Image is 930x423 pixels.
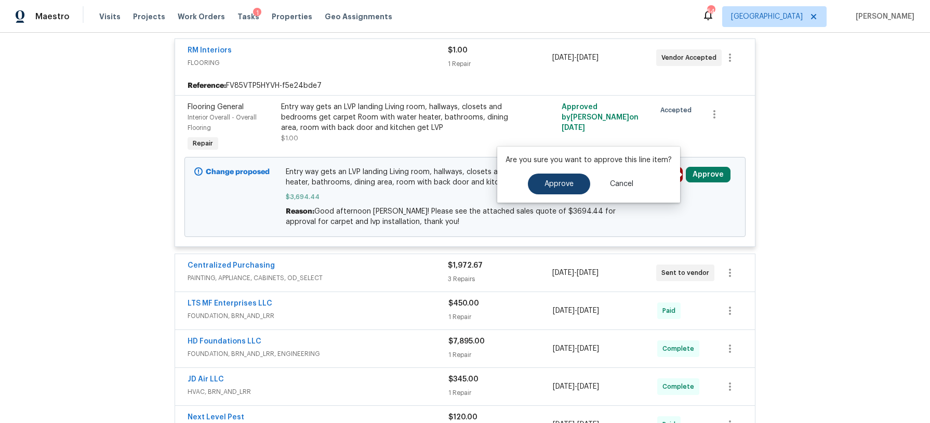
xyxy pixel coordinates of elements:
span: [DATE] [552,269,574,276]
span: [DATE] [553,307,575,314]
span: - [553,343,599,354]
span: [DATE] [577,307,599,314]
span: [DATE] [577,383,599,390]
span: Repair [189,138,217,149]
span: Interior Overall - Overall Flooring [188,114,257,131]
span: $1.00 [448,47,468,54]
div: FV85VTP5HYVH-f5e24bde7 [175,76,755,95]
span: Accepted [660,105,696,115]
span: $345.00 [448,376,479,383]
div: 1 Repair [448,59,552,69]
div: 1 Repair [448,312,553,322]
span: [DATE] [553,345,575,352]
div: 1 [253,8,261,18]
div: 1 Repair [448,350,553,360]
span: Approve [544,180,574,188]
span: - [552,268,599,278]
div: 1 Repair [448,388,553,398]
span: HVAC, BRN_AND_LRR [188,387,448,397]
span: Maestro [35,11,70,22]
span: $1.00 [281,135,298,141]
span: [DATE] [577,269,599,276]
span: $7,895.00 [448,338,485,345]
span: Vendor Accepted [661,52,721,63]
a: RM Interiors [188,47,232,54]
a: HD Foundations LLC [188,338,261,345]
span: $120.00 [448,414,477,421]
span: - [553,381,599,392]
span: - [552,52,599,63]
span: PAINTING, APPLIANCE, CABINETS, OD_SELECT [188,273,448,283]
a: JD Air LLC [188,376,224,383]
span: Paid [662,306,680,316]
button: Approve [686,167,730,182]
span: FOUNDATION, BRN_AND_LRR [188,311,448,321]
span: FOUNDATION, BRN_AND_LRR, ENGINEERING [188,349,448,359]
b: Change proposed [206,168,270,176]
span: Reason: [286,208,314,215]
span: Good afternoon [PERSON_NAME]! Please see the attached sales quote of $3694.44 for approval for ca... [286,208,616,226]
span: Visits [99,11,121,22]
div: Entry way gets an LVP landing Living room, hallways, closets and bedrooms get carpet Room with wa... [281,102,509,133]
span: [GEOGRAPHIC_DATA] [731,11,803,22]
span: Tasks [237,13,259,20]
a: LTS MF Enterprises LLC [188,300,272,307]
span: $450.00 [448,300,479,307]
span: [PERSON_NAME] [852,11,914,22]
span: Projects [133,11,165,22]
span: Complete [662,343,698,354]
div: 54 [707,6,714,17]
span: [DATE] [562,124,585,131]
span: FLOORING [188,58,448,68]
b: Reference: [188,81,226,91]
span: $1,972.67 [448,262,483,269]
a: Centralized Purchasing [188,262,275,269]
span: [DATE] [553,383,575,390]
span: Geo Assignments [325,11,392,22]
span: Sent to vendor [661,268,713,278]
span: Approved by [PERSON_NAME] on [562,103,639,131]
span: Flooring General [188,103,244,111]
span: [DATE] [552,54,574,61]
span: [DATE] [577,345,599,352]
span: Properties [272,11,312,22]
span: Entry way gets an LVP landing Living room, hallways, closets and bedrooms get carpet Room with wa... [286,167,645,188]
a: Next Level Pest [188,414,244,421]
span: [DATE] [577,54,599,61]
button: Cancel [593,174,650,194]
span: - [553,306,599,316]
span: $3,694.44 [286,192,645,202]
div: 3 Repairs [448,274,552,284]
span: Complete [662,381,698,392]
button: Approve [528,174,590,194]
p: Are you sure you want to approve this line item? [506,155,672,165]
span: Cancel [610,180,633,188]
span: Work Orders [178,11,225,22]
